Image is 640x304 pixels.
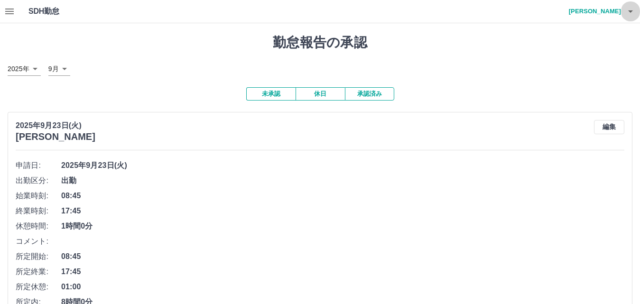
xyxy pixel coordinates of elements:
[16,236,61,247] span: コメント:
[16,131,95,142] h3: [PERSON_NAME]
[48,62,70,76] div: 9月
[61,221,624,232] span: 1時間0分
[61,251,624,262] span: 08:45
[61,281,624,293] span: 01:00
[61,190,624,202] span: 08:45
[345,87,394,101] button: 承認済み
[16,251,61,262] span: 所定開始:
[16,160,61,171] span: 申請日:
[16,190,61,202] span: 始業時刻:
[16,120,95,131] p: 2025年9月23日(火)
[8,35,632,51] h1: 勤怠報告の承認
[61,205,624,217] span: 17:45
[16,175,61,186] span: 出勤区分:
[16,266,61,277] span: 所定終業:
[61,160,624,171] span: 2025年9月23日(火)
[61,266,624,277] span: 17:45
[16,281,61,293] span: 所定休憩:
[594,120,624,134] button: 編集
[246,87,296,101] button: 未承認
[16,221,61,232] span: 休憩時間:
[16,205,61,217] span: 終業時刻:
[61,175,624,186] span: 出勤
[8,62,41,76] div: 2025年
[296,87,345,101] button: 休日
